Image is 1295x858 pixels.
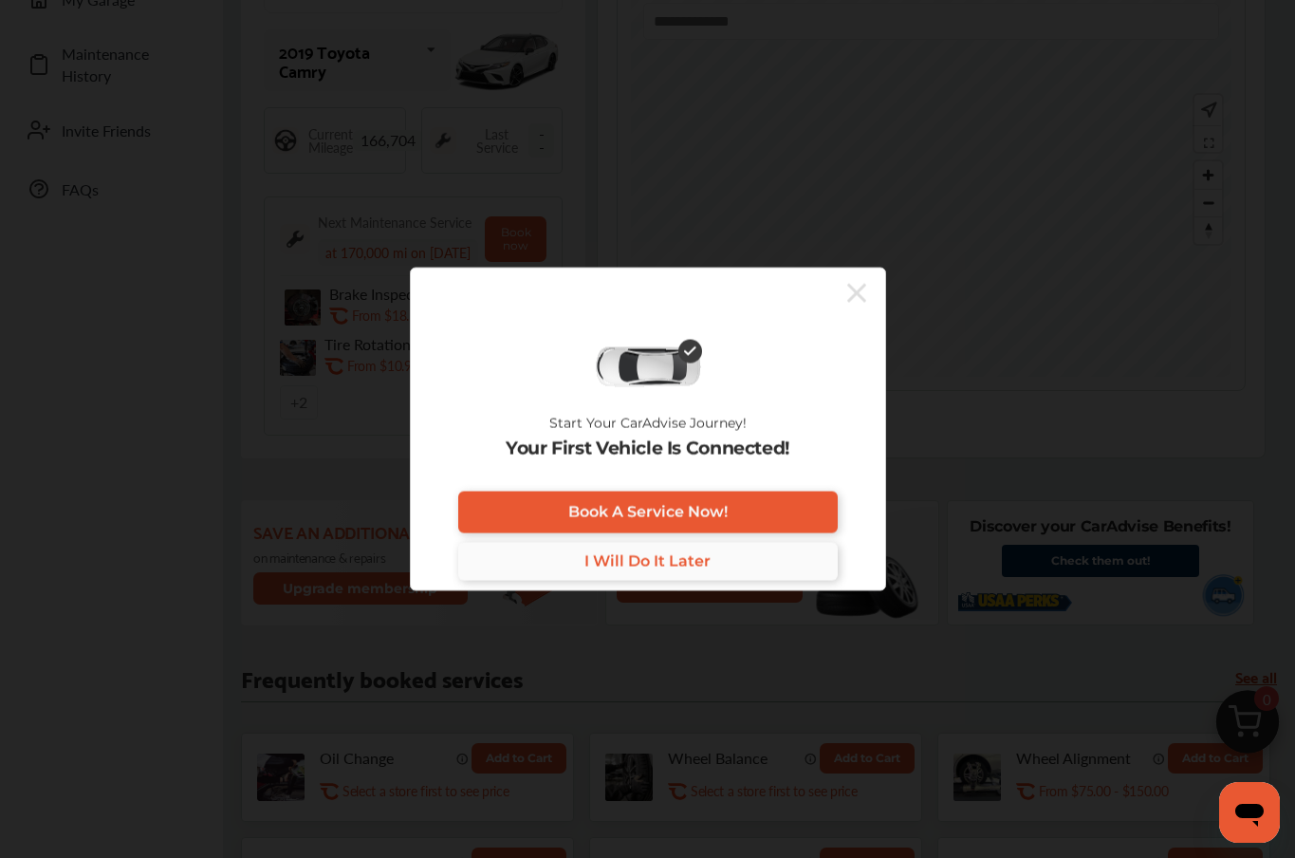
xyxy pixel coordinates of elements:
[458,542,838,580] a: I Will Do It Later
[594,346,702,388] img: diagnose-vehicle.c84bcb0a.svg
[568,503,728,521] span: Book A Service Now!
[549,415,747,430] p: Start Your CarAdvise Journey!
[1219,782,1280,843] iframe: Button to launch messaging window
[584,552,711,570] span: I Will Do It Later
[678,339,702,363] img: check-icon.521c8815.svg
[458,491,838,532] a: Book A Service Now!
[506,438,789,458] p: Your First Vehicle Is Connected!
